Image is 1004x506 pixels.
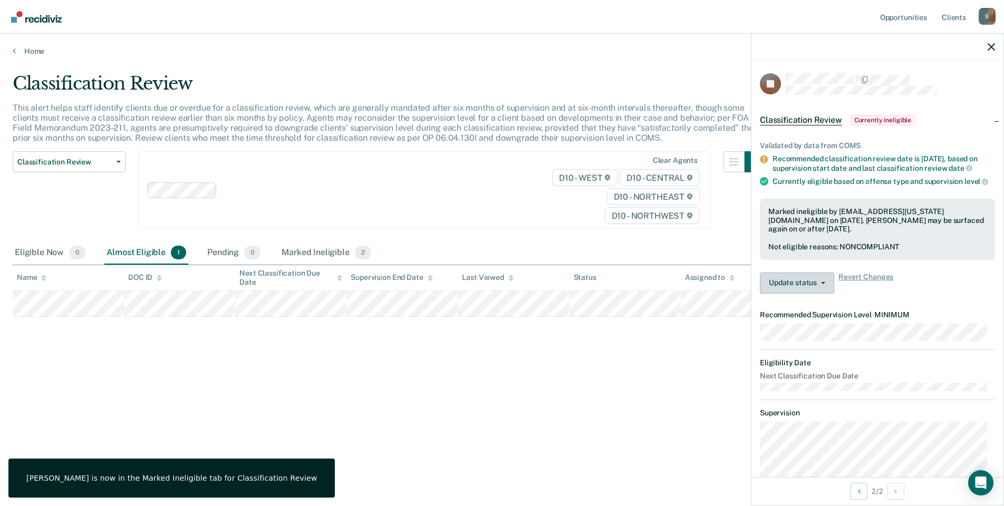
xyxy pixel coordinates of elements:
dt: Recommended Supervision Level MINIMUM [760,310,995,319]
button: Update status [760,273,834,294]
span: Classification Review [17,158,112,167]
span: D10 - NORTHEAST [607,188,700,205]
span: D10 - WEST [552,169,617,186]
a: Home [13,46,991,56]
div: Currently eligible based on offense type and supervision [773,177,995,186]
div: Validated by data from COMS [760,141,995,150]
div: Name [17,273,46,282]
div: Assigned to [685,273,735,282]
div: Marked Ineligible [279,241,373,265]
div: Classification ReviewCurrently ineligible [751,103,1003,137]
div: [PERSON_NAME] is now in the Marked Ineligible tab for Classification Review [26,473,317,483]
span: 1 [171,246,186,259]
dt: Supervision [760,408,995,417]
div: 2 / 2 [751,477,1003,505]
div: S [979,8,996,25]
dt: Eligibility Date [760,358,995,367]
dt: Next Classification Due Date [760,372,995,381]
div: Open Intercom Messenger [968,470,993,495]
span: • [872,310,874,319]
button: Previous Opportunity [851,483,867,500]
div: Recommended classification review date is [DATE], based on supervision start date and last classi... [773,154,995,172]
span: D10 - NORTHWEST [605,207,700,224]
div: Status [574,273,596,282]
span: 0 [244,246,260,259]
span: Classification Review [760,115,842,125]
div: DOC ID [128,273,162,282]
button: Profile dropdown button [979,8,996,25]
div: Classification Review [13,73,766,103]
span: level [964,177,988,186]
button: Next Opportunity [887,483,904,500]
div: Eligible Now [13,241,88,265]
div: Last Viewed [462,273,513,282]
div: Not eligible reasons: NONCOMPLIANT [768,242,987,251]
span: Currently ineligible [851,115,915,125]
div: Marked ineligible by [EMAIL_ADDRESS][US_STATE][DOMAIN_NAME] on [DATE]. [PERSON_NAME] may be surfa... [768,207,987,233]
div: Next Classification Due Date [239,269,342,287]
img: Recidiviz [11,11,62,23]
span: Revert Changes [838,273,893,294]
div: Pending [205,241,263,265]
div: Supervision End Date [351,273,432,282]
div: Clear agents [653,156,698,165]
span: 2 [355,246,371,259]
div: Almost Eligible [104,241,188,265]
span: 0 [69,246,85,259]
span: D10 - CENTRAL [620,169,700,186]
p: This alert helps staff identify clients due or overdue for a classification review, which are gen... [13,103,754,143]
